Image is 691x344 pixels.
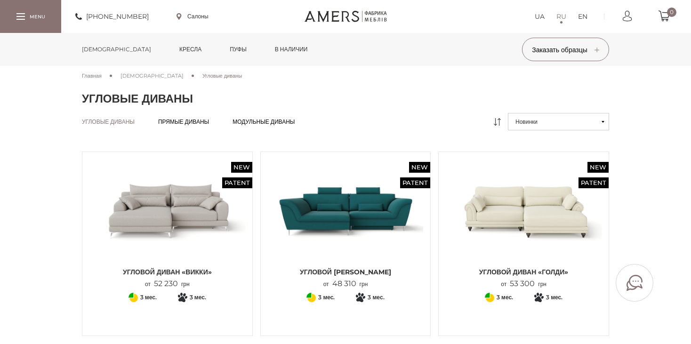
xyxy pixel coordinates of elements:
[446,159,602,288] a: New Patent Угловой диван «ГОЛДИ» Угловой диван «ГОЛДИ» Угловой диван «ГОЛДИ» от53 300грн
[82,92,609,106] h1: Угловые диваны
[508,113,609,130] button: Новинки
[140,292,157,303] span: 3 мес.
[231,162,252,173] span: New
[400,177,430,188] span: Patent
[506,279,538,288] span: 53 300
[268,159,424,288] a: New Patent Угловой Диван Грейси Угловой Диван Грейси Угловой [PERSON_NAME] от48 310грн
[268,267,424,277] span: Угловой [PERSON_NAME]
[151,279,181,288] span: 52 230
[268,33,315,66] a: в наличии
[546,292,562,303] span: 3 мес.
[497,292,513,303] span: 3 мес.
[145,280,190,288] p: от грн
[329,279,360,288] span: 48 310
[532,46,599,54] span: Заказать образцы
[222,177,252,188] span: Patent
[522,38,609,61] button: Заказать образцы
[233,118,295,126] a: Модульные диваны
[323,280,368,288] p: от грн
[121,72,184,80] a: [DEMOGRAPHIC_DATA]
[89,159,245,288] a: New Patent Угловой диван «ВИККИ» Угловой диван «ВИККИ» Угловой диван «ВИККИ» от52 230грн
[223,33,254,66] a: Пуфы
[667,8,676,17] span: 0
[82,72,102,80] a: Главная
[446,267,602,277] span: Угловой диван «ГОЛДИ»
[556,11,566,22] a: RU
[579,177,609,188] span: Patent
[409,162,430,173] span: New
[75,11,149,22] a: [PHONE_NUMBER]
[158,118,209,126] a: Прямые диваны
[318,292,335,303] span: 3 мес.
[177,12,209,21] a: Салоны
[578,11,587,22] a: EN
[121,72,184,79] span: [DEMOGRAPHIC_DATA]
[82,72,102,79] span: Главная
[172,33,209,66] a: Кресла
[190,292,206,303] span: 3 мес.
[368,292,384,303] span: 3 мес.
[587,162,609,173] span: New
[89,267,245,277] span: Угловой диван «ВИККИ»
[75,33,158,66] a: [DEMOGRAPHIC_DATA]
[535,11,545,22] a: UA
[501,280,546,288] p: от грн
